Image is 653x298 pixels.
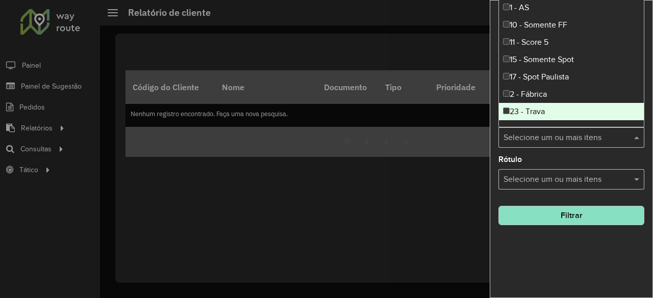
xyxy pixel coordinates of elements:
[499,68,644,86] div: 17 - Spot Paulista
[499,103,644,120] div: 23 - Trava
[499,34,644,51] div: 11 - Score 5
[499,86,644,103] div: 2 - Fábrica
[499,120,644,138] div: 3 - Carreta
[498,153,522,166] label: Rótulo
[499,16,644,34] div: 10 - Somente FF
[498,206,644,225] button: Filtrar
[499,51,644,68] div: 15 - Somente Spot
